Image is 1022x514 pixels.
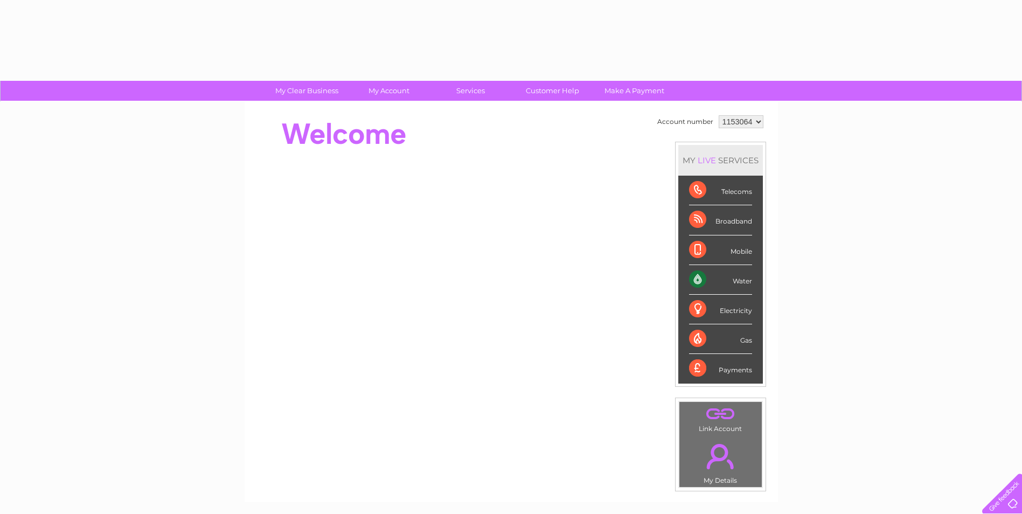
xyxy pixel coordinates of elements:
td: Link Account [679,401,762,435]
div: Broadband [689,205,752,235]
a: My Clear Business [262,81,351,101]
div: Mobile [689,235,752,265]
div: Payments [689,354,752,383]
a: Customer Help [508,81,597,101]
a: Services [426,81,515,101]
a: . [682,405,759,423]
td: My Details [679,435,762,488]
a: . [682,437,759,475]
a: My Account [344,81,433,101]
div: MY SERVICES [678,145,763,176]
div: Electricity [689,295,752,324]
div: Water [689,265,752,295]
td: Account number [655,113,716,131]
div: Gas [689,324,752,354]
div: Telecoms [689,176,752,205]
a: Make A Payment [590,81,679,101]
div: LIVE [696,155,718,165]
